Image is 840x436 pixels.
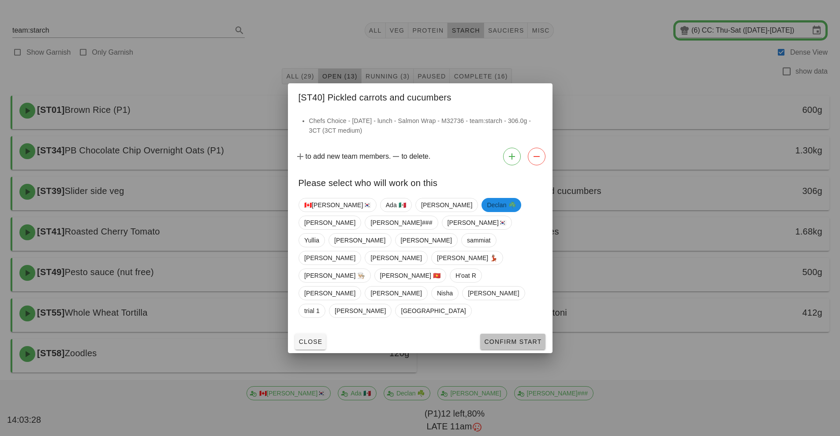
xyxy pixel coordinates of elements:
[437,287,452,300] span: Nisha
[304,304,320,317] span: trial 1
[437,251,497,265] span: [PERSON_NAME] 💃🏽
[370,251,422,265] span: [PERSON_NAME]
[468,287,519,300] span: [PERSON_NAME]
[304,269,365,282] span: [PERSON_NAME] 👨🏼‍🍳
[299,338,323,345] span: Close
[304,234,319,247] span: Yullia
[304,287,355,300] span: [PERSON_NAME]
[385,198,406,212] span: Ada 🇲🇽
[288,83,553,109] div: [ST40] Pickled carrots and cucumbers
[334,304,385,317] span: [PERSON_NAME]
[484,338,541,345] span: Confirm Start
[400,234,452,247] span: [PERSON_NAME]
[380,269,441,282] span: [PERSON_NAME] 🇻🇳
[334,234,385,247] span: [PERSON_NAME]
[295,334,326,350] button: Close
[288,169,553,194] div: Please select who will work on this
[421,198,472,212] span: [PERSON_NAME]
[370,287,422,300] span: [PERSON_NAME]
[455,269,476,282] span: H'oat R
[309,116,542,135] li: Chefs Choice - [DATE] - lunch - Salmon Wrap - M32736 - team:starch - 306.0g - 3CT (3CT medium)
[304,251,355,265] span: [PERSON_NAME]
[304,198,371,212] span: 🇨🇦[PERSON_NAME]🇰🇷
[288,144,553,169] div: to add new team members. to delete.
[304,216,355,229] span: [PERSON_NAME]
[487,198,515,212] span: Declan ☘️
[401,304,466,317] span: [GEOGRAPHIC_DATA]
[480,334,545,350] button: Confirm Start
[447,216,506,229] span: [PERSON_NAME]🇰🇷
[370,216,432,229] span: [PERSON_NAME]###
[467,234,490,247] span: sammiat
